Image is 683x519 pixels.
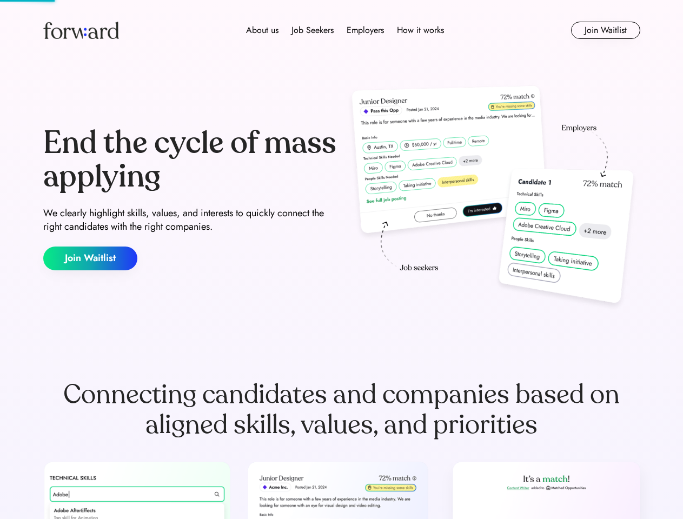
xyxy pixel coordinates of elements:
img: hero-image.png [346,82,640,315]
button: Join Waitlist [43,247,137,270]
div: Employers [347,24,384,37]
div: Job Seekers [291,24,334,37]
div: How it works [397,24,444,37]
div: About us [246,24,278,37]
button: Join Waitlist [571,22,640,39]
div: Connecting candidates and companies based on aligned skills, values, and priorities [43,380,640,440]
div: End the cycle of mass applying [43,127,337,193]
div: We clearly highlight skills, values, and interests to quickly connect the right candidates with t... [43,207,337,234]
img: Forward logo [43,22,119,39]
